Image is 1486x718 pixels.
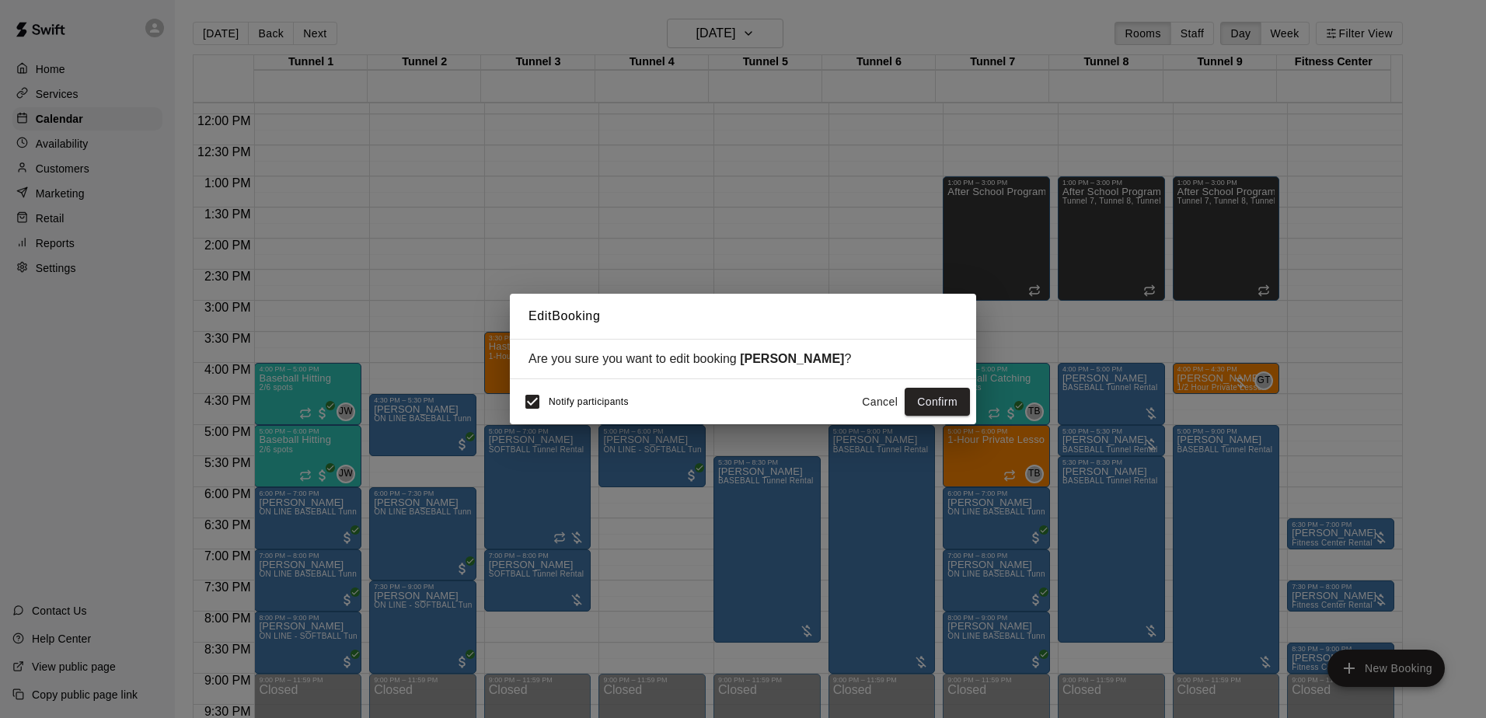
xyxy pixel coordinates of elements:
[855,388,905,417] button: Cancel
[549,396,629,407] span: Notify participants
[740,352,844,365] strong: [PERSON_NAME]
[905,388,970,417] button: Confirm
[510,294,976,339] h2: Edit Booking
[528,352,958,366] div: Are you sure you want to edit booking ?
